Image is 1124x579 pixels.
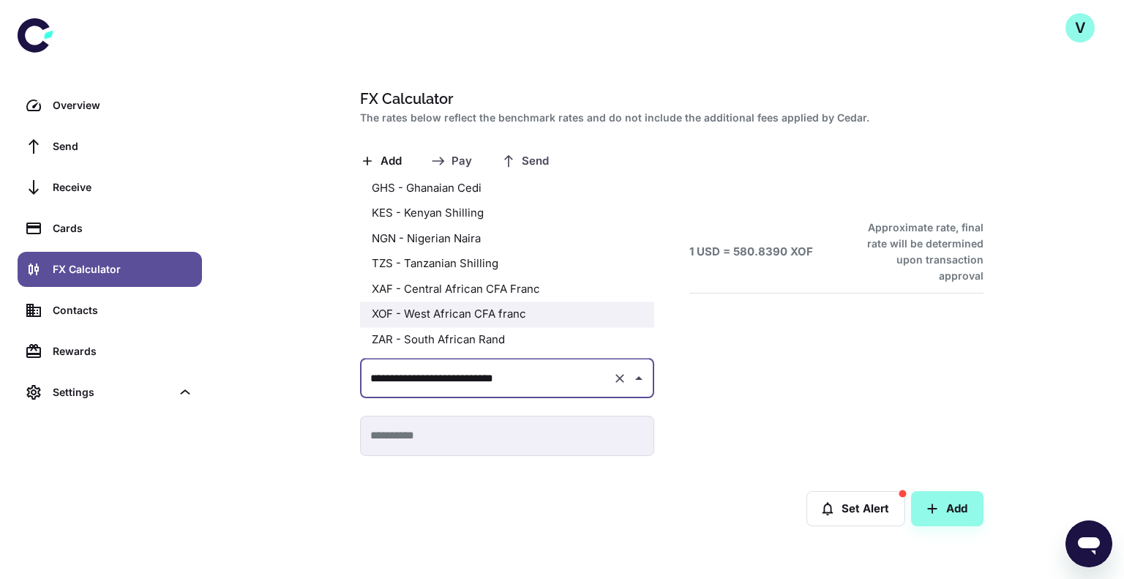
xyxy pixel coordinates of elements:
[689,244,813,261] h6: 1 USD = 580.8390 XOF
[360,327,654,353] li: ZAR - South African Rand
[522,154,549,168] span: Send
[360,302,654,327] li: XOF - West African CFA franc
[53,302,193,318] div: Contacts
[53,261,193,277] div: FX Calculator
[360,88,978,110] h1: FX Calculator
[360,277,654,302] li: XAF - Central African CFA Franc
[53,179,193,195] div: Receive
[18,211,202,246] a: Cards
[360,226,654,252] li: NGN - Nigerian Naira
[18,170,202,205] a: Receive
[18,88,202,123] a: Overview
[18,129,202,164] a: Send
[381,154,402,168] span: Add
[1065,13,1095,42] button: V
[53,138,193,154] div: Send
[610,368,630,389] button: Clear
[360,251,654,277] li: TZS - Tanzanian Shilling
[53,384,171,400] div: Settings
[18,375,202,410] div: Settings
[360,110,978,126] h2: The rates below reflect the benchmark rates and do not include the additional fees applied by Cedar.
[629,368,649,389] button: Close
[806,491,905,526] button: Set Alert
[911,491,983,526] button: Add
[452,154,472,168] span: Pay
[53,343,193,359] div: Rewards
[53,97,193,113] div: Overview
[18,252,202,287] a: FX Calculator
[851,220,983,284] h6: Approximate rate, final rate will be determined upon transaction approval
[18,293,202,328] a: Contacts
[1065,520,1112,567] iframe: Button to launch messaging window
[53,220,193,236] div: Cards
[360,176,654,201] li: GHS - Ghanaian Cedi
[18,334,202,369] a: Rewards
[360,201,654,226] li: KES - Kenyan Shilling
